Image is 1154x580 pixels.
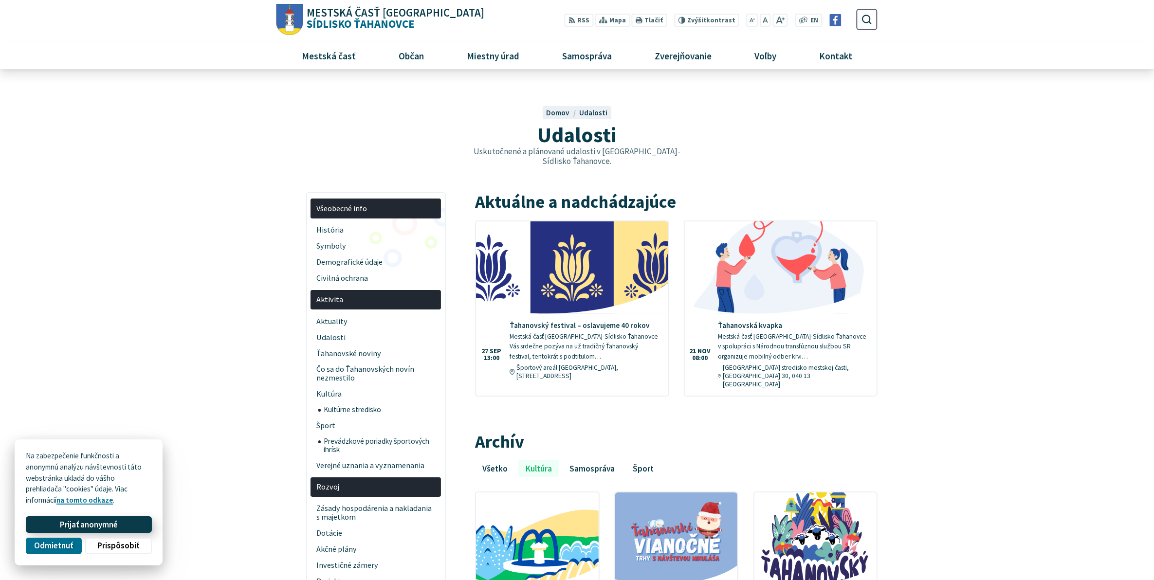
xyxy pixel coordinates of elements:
[395,42,427,69] span: Občan
[747,14,758,27] button: Zmenšiť veľkosť písma
[316,200,436,217] span: Všeobecné info
[316,313,436,329] span: Aktuality
[810,16,818,26] span: EN
[26,538,81,554] button: Odmietnuť
[311,457,441,473] a: Verejné uznania a vyznamenania
[546,108,569,117] span: Domov
[311,313,441,329] a: Aktuality
[311,345,441,362] a: Ťahanovské noviny
[580,108,608,117] a: Udalosti
[651,42,715,69] span: Zverejňovanie
[316,541,436,557] span: Akčné plány
[311,541,441,557] a: Akčné plány
[311,525,441,541] a: Dotácie
[816,42,856,69] span: Kontakt
[545,42,630,69] a: Samospráva
[475,192,877,212] h2: Aktuálne a nadchádzajúce
[316,238,436,254] span: Symboly
[565,14,593,27] a: RSS
[689,355,711,362] span: 08:00
[311,386,441,402] a: Kultúra
[674,14,739,27] button: Zvýšiťkontrast
[324,434,436,457] span: Prevádzkové poriadky športových ihrísk
[697,348,711,355] span: nov
[595,14,630,27] a: Mapa
[311,222,441,238] a: História
[311,290,441,310] a: Aktivita
[298,42,359,69] span: Mestská časť
[316,222,436,238] span: História
[311,270,441,286] a: Civilná ochrana
[284,42,373,69] a: Mestská časť
[516,363,660,380] span: Športový areál [GEOGRAPHIC_DATA], [STREET_ADDRESS]
[316,417,436,434] span: Šport
[311,417,441,434] a: Šport
[490,348,501,355] span: sep
[518,460,559,476] a: Kultúra
[311,501,441,526] a: Zásady hospodárenia a nakladania s majetkom
[316,254,436,270] span: Demografické údaje
[316,501,436,526] span: Zásady hospodárenia a nakladania s majetkom
[687,17,735,24] span: kontrast
[318,434,441,457] a: Prevádzkové poriadky športových ihrísk
[276,4,303,36] img: Prejsť na domovskú stránku
[85,538,151,554] button: Prispôsobiť
[311,199,441,218] a: Všeobecné info
[316,525,436,541] span: Dotácie
[510,332,660,362] p: Mestská časť [GEOGRAPHIC_DATA]-Sídlisko Ťahanovce Vás srdečne pozýva na už tradičný Ťahanovský fe...
[644,17,663,24] span: Tlačiť
[303,7,485,30] span: Sídlisko Ťahanovce
[449,42,537,69] a: Miestny úrad
[808,16,821,26] a: EN
[316,270,436,286] span: Civilná ochrana
[632,14,667,27] button: Tlačiť
[56,495,113,505] a: na tomto odkaze
[324,402,436,418] span: Kultúrne stredisko
[316,479,436,495] span: Rozvoj
[475,460,514,476] a: Všetko
[689,348,696,355] span: 21
[316,557,436,573] span: Investičné zámery
[316,386,436,402] span: Kultúra
[311,238,441,254] a: Symboly
[475,432,877,452] h2: Archív
[760,14,770,27] button: Nastaviť pôvodnú veľkosť písma
[718,332,869,362] p: Mestská časť [GEOGRAPHIC_DATA]-Sídlisko Ťahanovce v spolupráci s Národnou transfúznou službou SR ...
[802,42,870,69] a: Kontakt
[558,42,615,69] span: Samospráva
[466,146,688,166] p: Uskutočnené a plánované udalosti v [GEOGRAPHIC_DATA]-Sídlisko Ťahanovce.
[723,363,869,388] span: [GEOGRAPHIC_DATA] stredisko mestskej časti, [GEOGRAPHIC_DATA] 30, 040 13 [GEOGRAPHIC_DATA]
[34,541,73,551] span: Odmietnuť
[546,108,579,117] a: Domov
[60,520,118,530] span: Prijať anonymné
[829,14,842,26] img: Prejsť na Facebook stránku
[718,321,869,330] h4: Ťahanovská kvapka
[481,355,501,362] span: 13:00
[318,402,441,418] a: Kultúrne stredisko
[316,292,436,308] span: Aktivita
[311,362,441,386] a: Čo sa do Ťahanovských novín nezmestilo
[772,14,788,27] button: Zväčšiť veľkosť písma
[311,477,441,497] a: Rozvoj
[316,345,436,362] span: Ťahanovské noviny
[625,460,660,476] a: Šport
[276,4,484,36] a: Logo Sídlisko Ťahanovce, prejsť na domovskú stránku.
[26,451,151,506] p: Na zabezpečenie funkčnosti a anonymnú analýzu návštevnosti táto webstránka ukladá do vášho prehli...
[563,460,622,476] a: Samospráva
[316,457,436,473] span: Verejné uznania a vyznamenania
[637,42,730,69] a: Zverejňovanie
[463,42,523,69] span: Miestny úrad
[481,348,488,355] span: 27
[577,16,589,26] span: RSS
[685,221,877,396] a: Ťahanovská kvapka Mestská časť [GEOGRAPHIC_DATA]-Sídlisko Ťahanovce v spolupráci s Národnou trans...
[311,557,441,573] a: Investičné zámery
[510,321,660,330] h4: Ťahanovský festival – oslavujeme 40 rokov
[316,329,436,345] span: Udalosti
[609,16,626,26] span: Mapa
[476,221,668,388] a: Ťahanovský festival – oslavujeme 40 rokov Mestská časť [GEOGRAPHIC_DATA]-Sídlisko Ťahanovce Vás s...
[381,42,441,69] a: Občan
[311,254,441,270] a: Demografické údaje
[751,42,780,69] span: Voľby
[687,16,706,24] span: Zvýšiť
